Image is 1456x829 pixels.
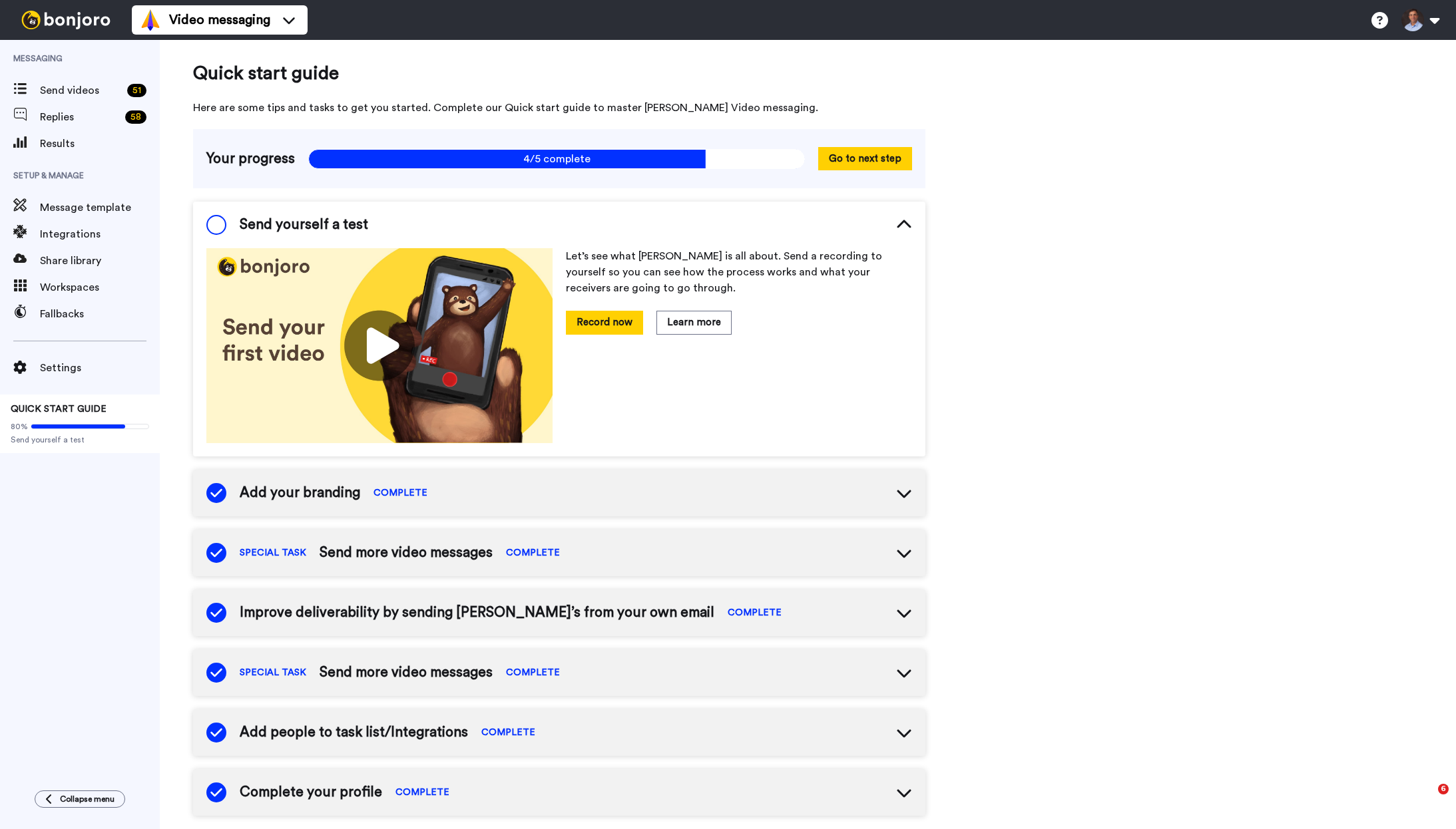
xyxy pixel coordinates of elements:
span: 4/5 complete [308,149,805,169]
span: 6 [1438,784,1449,794]
button: Collapse menu [35,790,125,808]
div: 51 [127,84,146,97]
span: SPECIAL TASK [240,666,306,679]
span: Send videos [40,83,122,98]
span: Here are some tips and tasks to get you started. Complete our Quick start guide to master [PERSON... [193,100,925,116]
span: Message template [40,200,160,216]
span: Send more video messages [320,663,493,683]
span: Improve deliverability by sending [PERSON_NAME]’s from your own email [240,603,714,623]
iframe: Intercom live chat [1411,784,1443,816]
img: bj-logo-header-white.svg [16,11,116,29]
span: COMPLETE [728,606,782,619]
span: Add your branding [240,483,360,503]
img: vm-color.svg [140,9,161,31]
span: Replies [40,109,120,125]
span: Collapse menu [60,794,115,804]
span: Send more video messages [320,543,493,563]
span: Send yourself a test [240,215,368,235]
button: Learn more [656,311,732,334]
span: COMPLETE [395,786,449,799]
span: QUICK START GUIDE [11,405,107,414]
span: Send yourself a test [11,434,149,445]
span: Fallbacks [40,306,160,322]
span: COMPLETE [481,726,535,739]
span: Workspaces [40,279,160,295]
img: 178eb3909c0dc23ce44563bdb6dc2c11.jpg [206,248,553,443]
span: Video messaging [169,11,270,29]
div: 58 [125,110,146,124]
p: Let’s see what [PERSON_NAME] is all about. Send a recording to yourself so you can see how the pr... [566,248,912,296]
button: Go to next step [818,147,912,170]
span: Complete your profile [240,782,382,802]
span: SPECIAL TASK [240,546,306,560]
span: Results [40,136,160,152]
span: Your progress [206,149,295,169]
span: Add people to task list/Integrations [240,723,468,743]
span: COMPLETE [373,486,427,500]
span: Share library [40,253,160,269]
span: COMPLETE [506,546,560,560]
span: 80% [11,421,28,432]
button: Record now [566,311,643,334]
span: COMPLETE [506,666,560,679]
span: Quick start guide [193,60,925,86]
span: Integrations [40,226,160,242]
span: Settings [40,360,160,376]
